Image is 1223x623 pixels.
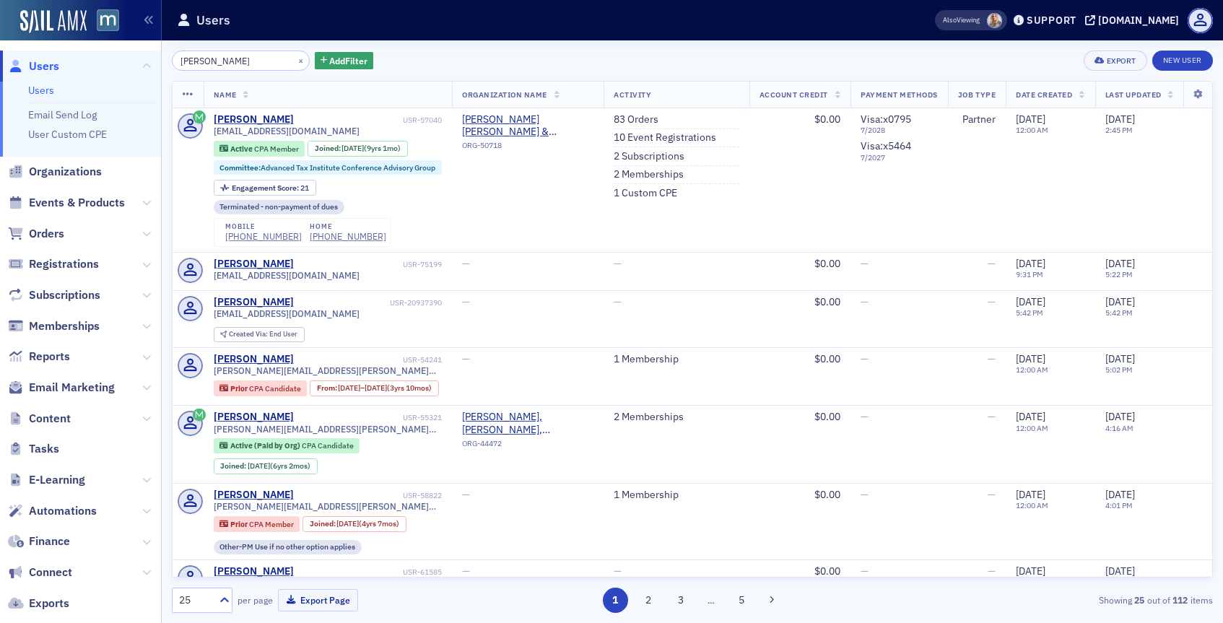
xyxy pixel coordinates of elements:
[614,565,622,578] span: —
[214,258,294,271] div: [PERSON_NAME]
[232,183,300,193] span: Engagement Score :
[814,352,840,365] span: $0.00
[230,144,254,154] span: Active
[295,53,308,66] button: ×
[214,90,237,100] span: Name
[214,353,294,366] div: [PERSON_NAME]
[308,141,408,157] div: Joined: 2016-07-01 00:00:00
[310,231,386,242] div: [PHONE_NUMBER]
[861,565,869,578] span: —
[1105,257,1135,270] span: [DATE]
[8,472,85,488] a: E-Learning
[861,126,938,135] span: 7 / 2028
[988,257,996,270] span: —
[225,231,302,242] a: [PHONE_NUMBER]
[462,90,547,100] span: Organization Name
[614,90,651,100] span: Activity
[232,184,309,192] div: 21
[248,461,310,471] div: (6yrs 2mos)
[219,162,261,173] span: Committee :
[254,144,299,154] span: CPA Member
[28,84,54,97] a: Users
[8,318,100,334] a: Memberships
[988,410,996,423] span: —
[1105,423,1133,433] time: 4:16 AM
[8,164,102,180] a: Organizations
[1085,15,1184,25] button: [DOMAIN_NAME]
[214,365,443,376] span: [PERSON_NAME][EMAIL_ADDRESS][PERSON_NAME][DOMAIN_NAME]
[8,441,59,457] a: Tasks
[1016,295,1045,308] span: [DATE]
[988,295,996,308] span: —
[1016,423,1048,433] time: 12:00 AM
[214,160,443,175] div: Committee:
[1016,90,1072,100] span: Date Created
[614,113,658,126] a: 83 Orders
[220,461,248,471] span: Joined :
[614,257,622,270] span: —
[214,458,318,474] div: Joined: 2019-06-18 00:00:00
[296,116,442,125] div: USR-57040
[214,141,305,157] div: Active: Active: CPA Member
[987,13,1002,28] span: Emily Trott
[341,143,364,153] span: [DATE]
[338,383,432,393] div: – (3yrs 10mos)
[214,180,316,196] div: Engagement Score: 21
[214,489,294,502] a: [PERSON_NAME]
[988,488,996,501] span: —
[988,352,996,365] span: —
[614,168,684,181] a: 2 Memberships
[28,108,97,121] a: Email Send Log
[861,352,869,365] span: —
[462,113,593,139] a: [PERSON_NAME] [PERSON_NAME] & [PERSON_NAME] LLP
[943,15,980,25] span: Viewing
[462,411,593,436] span: Weil, Akman, Baylin & Coleman, P.A. (Timonium, MD)
[861,139,911,152] span: Visa : x5464
[614,353,679,366] a: 1 Membership
[172,51,310,71] input: Search…
[97,9,119,32] img: SailAMX
[614,411,684,424] a: 2 Memberships
[29,411,71,427] span: Content
[302,440,354,450] span: CPA Candidate
[214,565,294,578] a: [PERSON_NAME]
[614,295,622,308] span: —
[1105,113,1135,126] span: [DATE]
[8,195,125,211] a: Events & Products
[179,593,211,608] div: 25
[1105,125,1133,135] time: 2:45 PM
[1152,51,1213,71] a: New User
[1107,57,1136,65] div: Export
[1105,352,1135,365] span: [DATE]
[336,518,359,528] span: [DATE]
[614,187,677,200] a: 1 Custom CPE
[760,90,828,100] span: Account Credit
[1027,14,1076,27] div: Support
[214,113,294,126] a: [PERSON_NAME]
[296,413,442,422] div: USR-55321
[603,588,628,613] button: 1
[1105,410,1135,423] span: [DATE]
[861,90,938,100] span: Payment Methods
[29,226,64,242] span: Orders
[8,565,72,580] a: Connect
[29,472,85,488] span: E-Learning
[8,533,70,549] a: Finance
[729,588,754,613] button: 5
[462,565,470,578] span: —
[1016,269,1043,279] time: 9:31 PM
[219,519,293,528] a: Prior CPA Member
[814,257,840,270] span: $0.00
[29,565,72,580] span: Connect
[1105,565,1135,578] span: [DATE]
[365,383,387,393] span: [DATE]
[462,141,593,155] div: ORG-50718
[462,352,470,365] span: —
[8,380,115,396] a: Email Marketing
[296,298,442,308] div: USR-20937390
[1084,51,1146,71] button: Export
[614,150,684,163] a: 2 Subscriptions
[296,355,442,365] div: USR-54241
